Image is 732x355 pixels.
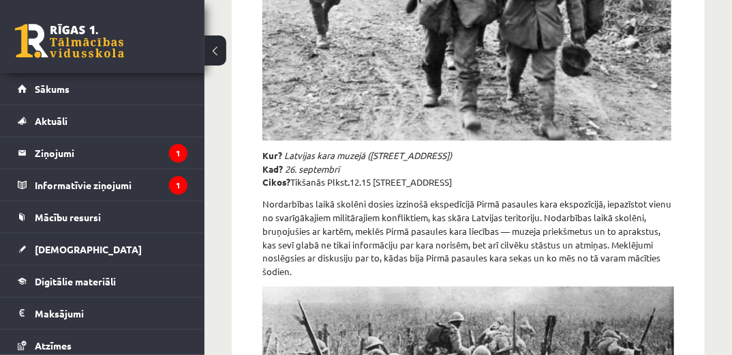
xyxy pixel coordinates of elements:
[15,24,124,58] a: Rīgas 1. Tālmācības vidusskola
[169,144,187,162] i: 1
[18,266,187,297] a: Digitālie materiāli
[35,115,67,127] span: Aktuāli
[18,233,187,265] a: [DEMOGRAPHIC_DATA]
[285,163,339,175] em: 26. septembrī
[262,176,290,188] strong: Cikos?
[18,169,187,201] a: Informatīvie ziņojumi1
[35,339,72,352] span: Atzīmes
[35,211,101,223] span: Mācību resursi
[35,275,116,287] span: Digitālie materiāli
[18,73,187,104] a: Sākums
[262,197,674,279] p: Nordarbības laikā skolēni dosies izzinošā ekspedīcijā Pirmā pasaules kara ekspozīcijā, iepazīstot...
[18,137,187,169] a: Ziņojumi1
[348,176,350,188] strong: .
[18,105,187,137] a: Aktuāli
[35,137,187,169] legend: Ziņojumi
[18,201,187,233] a: Mācību resursi
[262,149,674,189] p: Tikšanās Plkst 12.15 [STREET_ADDRESS]
[284,150,452,161] em: Latvijas kara muzejā ([STREET_ADDRESS])
[35,83,70,95] span: Sākums
[35,169,187,201] legend: Informatīvie ziņojumi
[35,298,187,329] legend: Maksājumi
[169,176,187,195] i: 1
[35,243,142,255] span: [DEMOGRAPHIC_DATA]
[18,298,187,329] a: Maksājumi
[262,150,282,161] strong: Kur?
[262,163,283,175] strong: Kad?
